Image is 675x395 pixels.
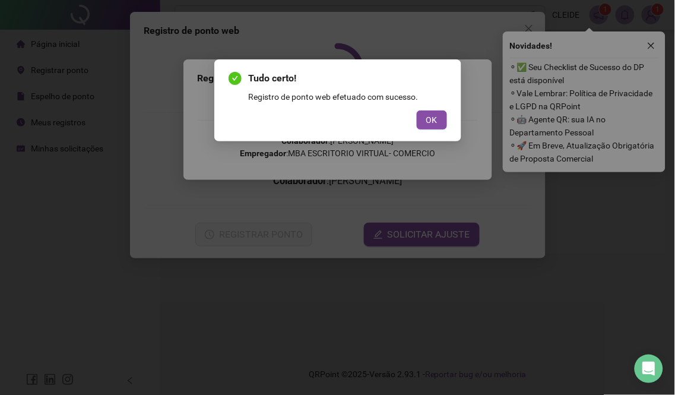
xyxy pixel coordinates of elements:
div: Registro de ponto web efetuado com sucesso. [249,90,447,103]
div: Open Intercom Messenger [635,355,663,383]
span: OK [426,113,438,127]
button: OK [417,110,447,129]
span: check-circle [229,72,242,85]
span: Tudo certo! [249,71,447,86]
